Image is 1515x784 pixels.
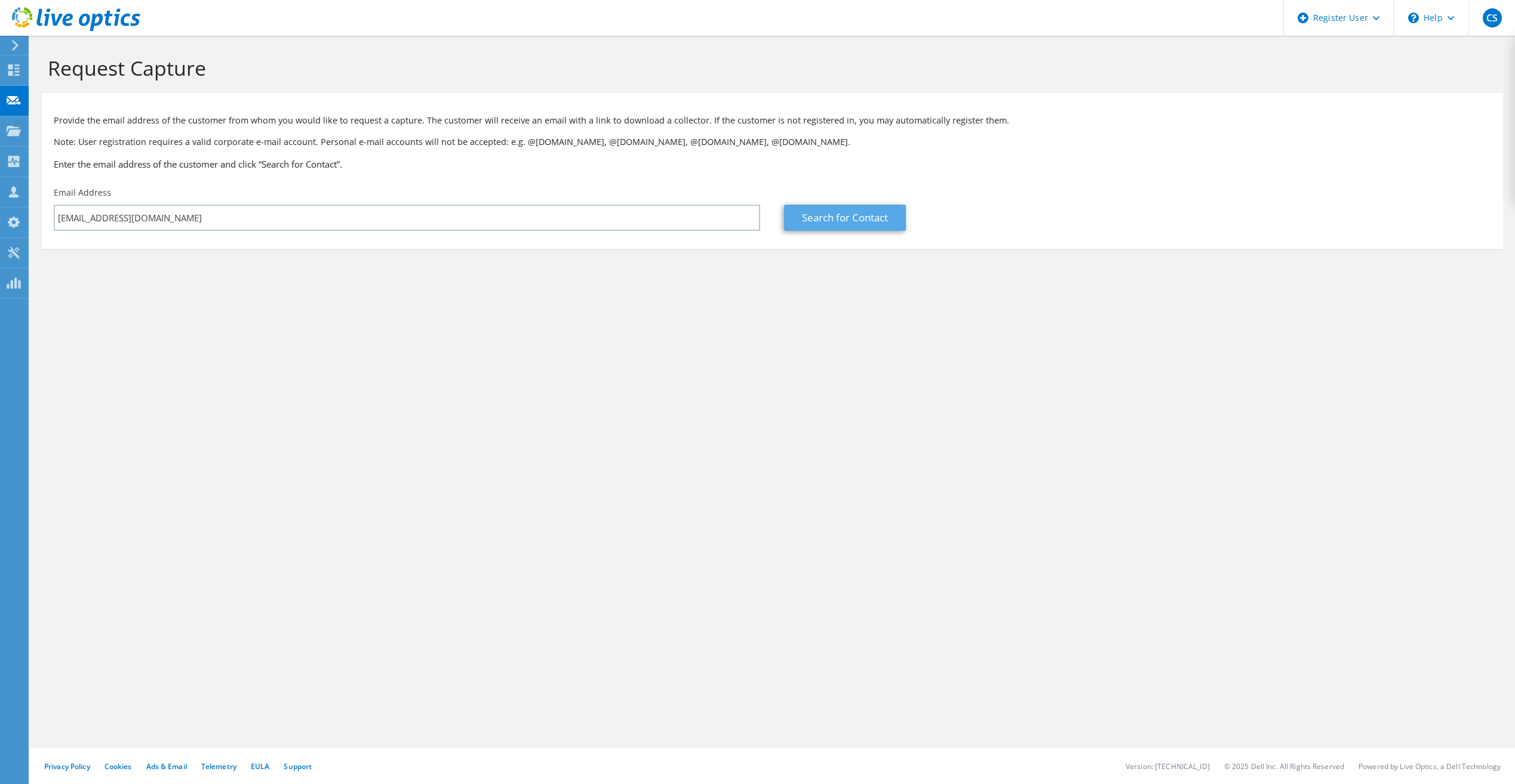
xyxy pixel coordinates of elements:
[1359,761,1501,771] li: Powered by Live Optics, a Dell Technology
[146,761,187,771] a: Ads & Email
[1408,13,1419,23] svg: \n
[54,158,1491,171] h3: Enter the email address of the customer and click “Search for Contact”.
[48,55,1491,81] h1: Request Capture
[54,187,111,199] label: Email Address
[1224,761,1344,771] li: © 2025 Dell Inc. All Rights Reserved
[284,761,312,771] a: Support
[105,761,132,771] a: Cookies
[44,761,90,771] a: Privacy Policy
[784,205,906,231] a: Search for Contact
[1483,8,1502,27] span: CS
[54,135,1491,149] p: Note: User registration requires a valid corporate e-mail account. Personal e-mail accounts will ...
[201,761,236,771] a: Telemetry
[54,114,1491,127] p: Provide the email address of the customer from whom you would like to request a capture. The cust...
[251,761,269,771] a: EULA
[1126,761,1210,771] li: Version: [TECHNICAL_ID]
